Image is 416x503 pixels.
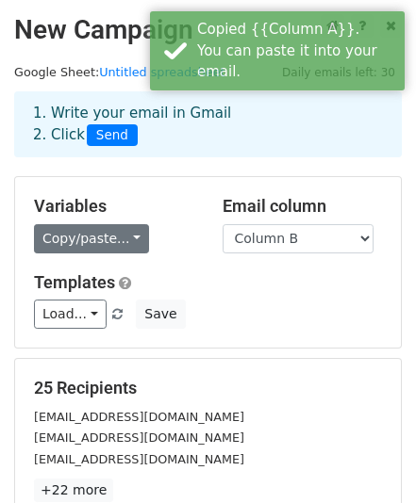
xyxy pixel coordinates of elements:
iframe: Chat Widget [322,413,416,503]
a: Templates [34,272,115,292]
small: Google Sheet: [14,65,225,79]
span: Send [87,124,138,147]
div: Widget de chat [322,413,416,503]
h2: New Campaign [14,14,402,46]
a: Load... [34,300,107,329]
small: [EMAIL_ADDRESS][DOMAIN_NAME] [34,430,244,445]
small: [EMAIL_ADDRESS][DOMAIN_NAME] [34,410,244,424]
a: Untitled spreadsheet [99,65,225,79]
div: Copied {{Column A}}. You can paste it into your email. [197,19,397,83]
h5: Email column [223,196,383,217]
small: [EMAIL_ADDRESS][DOMAIN_NAME] [34,452,244,466]
h5: Variables [34,196,194,217]
a: Copy/paste... [34,224,149,253]
a: +22 more [34,479,113,502]
button: Save [136,300,185,329]
h5: 25 Recipients [34,378,382,398]
div: 1. Write your email in Gmail 2. Click [19,103,397,146]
